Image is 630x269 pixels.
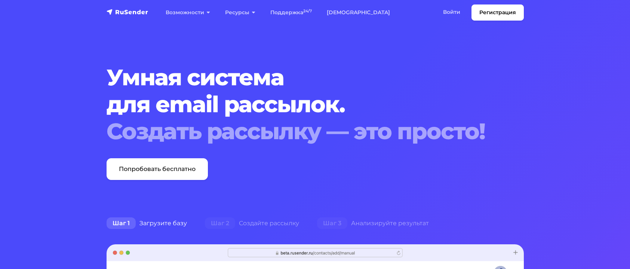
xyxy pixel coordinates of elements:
[319,5,397,20] a: [DEMOGRAPHIC_DATA]
[107,118,488,145] div: Создать рассылку — это просто!
[308,216,438,231] div: Анализируйте результат
[98,216,196,231] div: Загрузите базу
[107,217,136,229] span: Шаг 1
[263,5,319,20] a: Поддержка24/7
[317,217,347,229] span: Шаг 3
[107,8,148,16] img: RuSender
[107,158,208,180] a: Попробовать бесплатно
[218,5,263,20] a: Ресурсы
[436,4,468,20] a: Войти
[205,217,235,229] span: Шаг 2
[303,9,312,13] sup: 24/7
[107,64,488,145] h1: Умная система для email рассылок.
[471,4,524,21] a: Регистрация
[158,5,218,20] a: Возможности
[196,216,308,231] div: Создайте рассылку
